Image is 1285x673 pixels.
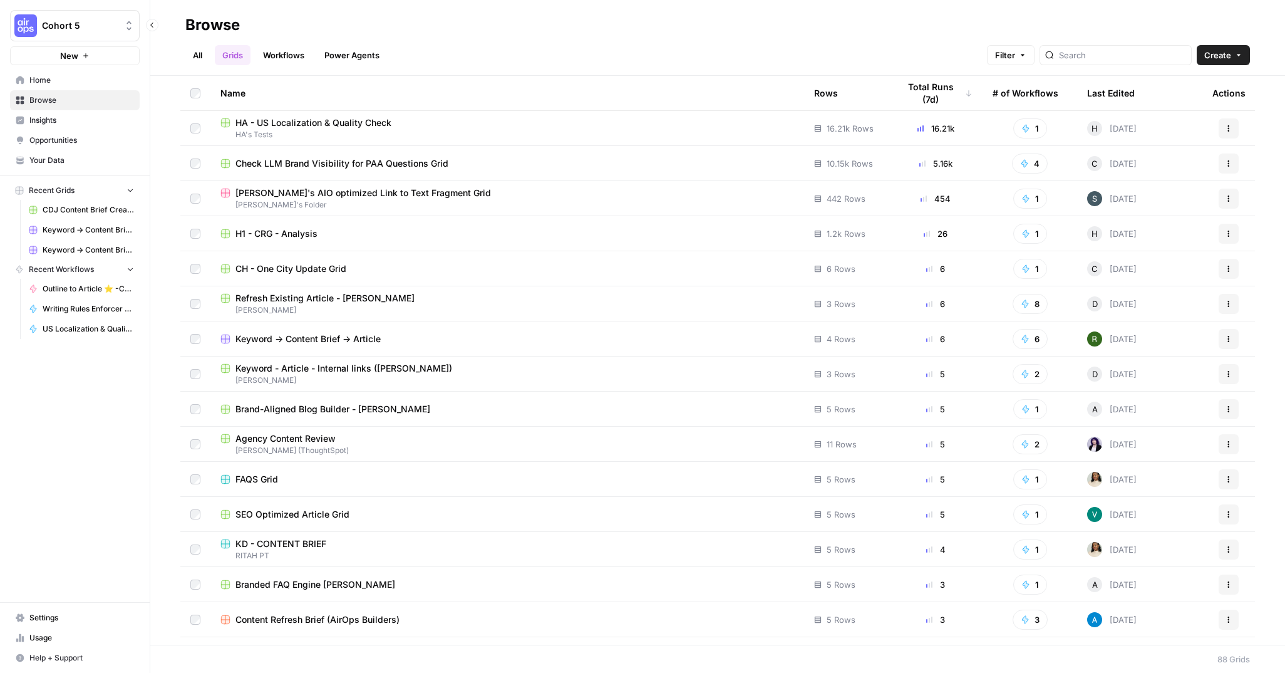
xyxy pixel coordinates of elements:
a: CDJ Content Brief Creation Grid [23,200,140,220]
button: 1 [1013,259,1047,279]
span: A [1092,578,1098,591]
span: Settings [29,612,134,623]
span: 3 Rows [827,298,855,310]
div: [DATE] [1087,402,1137,417]
a: Keyword -> Content Brief -> Article - CDJ [23,240,140,260]
span: 1.2k Rows [827,227,865,240]
span: Filter [995,49,1015,61]
span: Insights [29,115,134,126]
div: [DATE] [1087,261,1137,276]
span: CDJ Content Brief Creation Grid [43,204,134,216]
div: 3 [899,578,973,591]
div: [DATE] [1087,542,1137,557]
button: 1 [1013,224,1047,244]
a: Insights [10,110,140,130]
span: FAQS Grid [235,473,278,486]
div: 3 [899,613,973,626]
div: 5.16k [899,157,973,170]
span: Branded FAQ Engine [PERSON_NAME] [235,578,395,591]
span: Browse [29,95,134,106]
div: 26 [899,227,973,240]
span: Check LLM Brand Visibility for PAA Questions Grid [235,157,448,170]
span: 5 Rows [827,473,855,486]
span: New [60,50,78,62]
span: 16.21k Rows [827,122,874,135]
span: Keyword -> Content Brief -> Article [43,224,134,236]
span: Recent Workflows [29,264,94,275]
span: Brand-Aligned Blog Builder - [PERSON_NAME] [235,403,430,415]
div: 4 [899,543,973,556]
button: 3 [1013,610,1048,630]
span: KD - CONTENT BRIEF [235,538,326,550]
a: Branded FAQ Engine [PERSON_NAME] [220,578,794,591]
a: Workflows [255,45,312,65]
span: Home [29,75,134,86]
button: 4 [1012,154,1048,174]
span: CH - One City Update Grid [235,263,346,275]
div: Total Runs (7d) [899,76,973,110]
span: 6 Rows [827,263,855,275]
button: 2 [1013,434,1048,454]
div: [DATE] [1087,507,1137,522]
span: HA's Tests [220,129,794,140]
span: 4 Rows [827,333,855,345]
span: 10.15k Rows [827,157,873,170]
div: [DATE] [1087,367,1137,382]
span: 5 Rows [827,543,855,556]
div: [DATE] [1087,191,1137,206]
a: Grids [215,45,250,65]
span: [PERSON_NAME] [220,375,794,386]
div: Browse [185,15,240,35]
div: [DATE] [1087,296,1137,311]
div: 6 [899,298,973,310]
a: SEO Optimized Article Grid [220,508,794,521]
span: D [1092,368,1098,380]
span: 442 Rows [827,192,865,205]
input: Search [1059,49,1186,61]
div: Actions [1212,76,1246,110]
span: Refresh Existing Article - [PERSON_NAME] [235,292,415,305]
a: Opportunities [10,130,140,150]
div: Name [220,76,794,110]
button: Recent Grids [10,181,140,200]
div: 6 [899,333,973,345]
div: 454 [899,192,973,205]
div: [DATE] [1087,121,1137,136]
span: SEO Optimized Article Grid [235,508,349,521]
a: Agency Content Review[PERSON_NAME] (ThoughtSpot) [220,432,794,456]
a: Settings [10,608,140,628]
span: HA - US Localization & Quality Check [235,117,391,129]
div: # of Workflows [993,76,1058,110]
span: Create [1204,49,1231,61]
a: Writing Rules Enforcer 🔨 - Fork - CDJ [23,299,140,319]
div: [DATE] [1087,437,1137,452]
span: Writing Rules Enforcer 🔨 - Fork - CDJ [43,303,134,315]
span: [PERSON_NAME] (ThoughtSpot) [220,445,794,456]
span: Keyword - Article - Internal links ([PERSON_NAME]) [235,362,452,375]
img: l7wc9lttar9mml2em7ssp1le7bvz [1087,191,1102,206]
div: 5 [899,508,973,521]
span: [PERSON_NAME]'s Folder [220,199,794,211]
div: 5 [899,403,973,415]
span: US Localization & Quality Check [43,323,134,335]
button: 1 [1013,189,1047,209]
button: 2 [1013,364,1048,384]
button: 1 [1013,575,1047,595]
span: C [1091,157,1098,170]
a: CH - One City Update Grid [220,263,794,275]
a: Browse [10,90,140,110]
span: 5 Rows [827,613,855,626]
span: Agency Content Review [235,432,336,445]
img: 935t5o3ujyg5cl1tvksx6hltjbvk [1087,507,1102,522]
span: Help + Support [29,652,134,664]
button: 1 [1013,399,1047,419]
a: HA - US Localization & Quality CheckHA's Tests [220,117,794,140]
button: 1 [1013,118,1047,138]
button: 2 [1013,645,1048,665]
a: Refresh Existing Article - [PERSON_NAME][PERSON_NAME] [220,292,794,316]
a: Home [10,70,140,90]
a: H1 - CRG - Analysis [220,227,794,240]
a: Outline to Article ⭐️ -CDJ [23,279,140,299]
span: Your Data [29,155,134,166]
a: Power Agents [317,45,387,65]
